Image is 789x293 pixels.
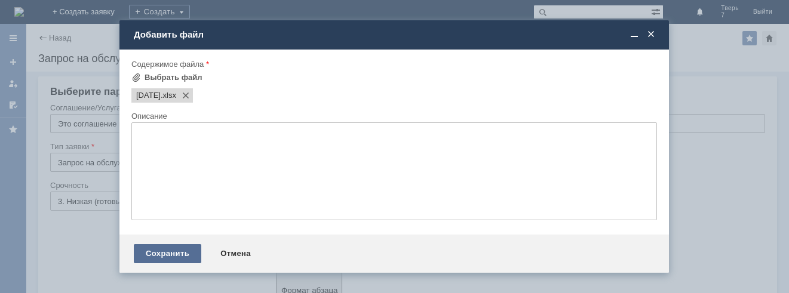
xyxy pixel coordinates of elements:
span: 05.10.2025.xlsx [136,91,161,100]
div: Выбрать файл [145,73,202,82]
div: Содержимое файла [131,60,655,68]
div: Описание [131,112,655,120]
div: Добавить файл [134,29,657,40]
span: 05.10.2025.xlsx [161,91,176,100]
div: Добрый вечер! Прошу удалить отложенные чеки. [5,5,174,24]
span: Свернуть (Ctrl + M) [628,29,640,40]
span: Закрыть [645,29,657,40]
